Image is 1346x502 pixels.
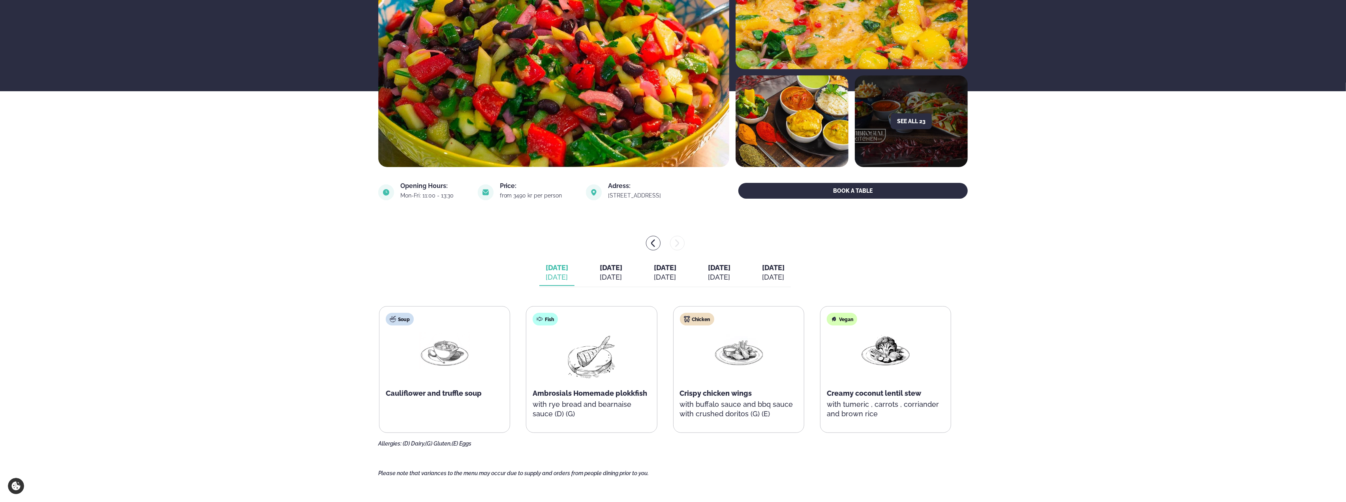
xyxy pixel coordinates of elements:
span: [DATE] [708,263,730,272]
a: link [608,191,676,200]
div: [DATE] [600,273,622,282]
img: image alt [378,184,394,200]
div: [DATE] [546,273,568,282]
button: [DATE] [DATE] [702,260,737,286]
span: (G) Gluten, [425,440,452,447]
button: menu-btn-left [646,236,661,250]
img: chicken.svg [684,316,690,322]
img: fish.png [566,332,617,382]
span: (D) Dairy, [403,440,425,447]
span: [DATE] [600,263,622,272]
p: with buffalo sauce and bbq sauce with crushed doritos (G) (E) [680,400,798,419]
span: Crispy chicken wings [680,389,752,397]
div: [DATE] [708,273,730,282]
img: image alt [736,75,849,167]
img: soup.svg [390,316,396,322]
div: Soup [386,313,414,325]
img: Soup.png [419,332,470,369]
img: Chicken-wings-legs.png [713,332,764,369]
img: Vegan.png [860,332,911,369]
div: Opening Hours: [400,183,468,189]
div: Chicken [680,313,714,325]
span: Cauliflower and truffle soup [386,389,482,397]
a: Cookie settings [8,478,24,494]
div: [DATE] [762,273,785,282]
span: [DATE] [546,263,568,272]
span: Creamy coconut lentil stew [827,389,921,397]
button: [DATE] [DATE] [593,260,629,286]
div: Mon-Fri: 11:00 - 13:30 [400,192,468,199]
div: Adress: [608,183,676,189]
button: BOOK A TABLE [738,183,968,199]
button: See all 23 [891,113,932,129]
div: from 3490 kr per person [500,192,577,199]
img: Vegan.svg [831,316,837,322]
span: [DATE] [762,263,785,272]
button: [DATE] [DATE] [756,260,791,286]
span: Please note that variances to the menu may occur due to supply and orders from people dining prio... [378,470,649,476]
span: [DATE] [654,263,676,272]
p: with rye bread and bearnaise sauce (D) (G) [533,400,650,419]
div: [DATE] [654,273,676,282]
button: menu-btn-right [670,236,685,250]
p: with tumeric , carrots , corriander and brown rice [827,400,944,419]
button: [DATE] [DATE] [648,260,683,286]
img: image alt [586,184,602,200]
button: [DATE] [DATE] [539,260,574,286]
span: (E) Eggs [452,440,471,447]
div: Vegan [827,313,857,325]
div: Fish [533,313,558,325]
span: Ambrosials Homemade plokkfish [533,389,647,397]
div: Price: [500,183,577,189]
img: fish.svg [537,316,543,322]
span: Allergies: [378,440,402,447]
img: image alt [478,184,494,200]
